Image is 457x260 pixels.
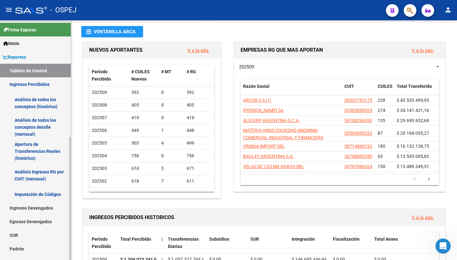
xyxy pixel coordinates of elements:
div: 392 [187,89,207,96]
button: Ir a la pág. [407,211,439,223]
span: EMPRESAS RG QUE MAS APORTAN [241,47,323,53]
div: 0 [161,114,182,121]
a: Ir a la pág. [188,48,209,53]
span: 202502 [92,179,107,184]
span: 202503 [92,166,107,171]
a: Ir a la pág. [412,48,434,53]
mat-icon: person [444,6,452,14]
span: Transferencias Diarias [168,237,199,249]
span: 30708266430 [344,118,372,123]
span: SUR [250,237,259,242]
div: 756 [187,152,207,159]
span: Reportes [3,54,26,61]
span: 202507 [92,115,107,120]
div: 3 [161,165,182,172]
div: 392 [131,89,156,96]
span: 202504 [92,153,107,158]
div: 405 [187,101,207,109]
span: Total Percibido [120,237,151,242]
span: 30714866733 [344,144,372,149]
span: Integración [292,237,315,242]
mat-icon: menu [5,6,13,14]
span: # RG [187,69,196,74]
span: CUILES [378,84,393,89]
iframe: Intercom live chat [435,238,451,254]
datatable-header-cell: | [159,232,165,253]
datatable-header-cell: Subsidios [207,232,248,253]
div: 4 [161,140,182,147]
div: 0 [161,101,182,109]
div: 0 [161,89,182,96]
span: 135 [378,118,385,123]
div: 674 [131,165,156,172]
span: 30505839222 [344,131,372,136]
span: $ 29.690.632,68 [397,118,429,123]
button: Ir a la pág. [182,44,215,56]
span: VELAS DE LOS MILAGROS SRL [243,164,304,169]
span: ARCOR S A I C [243,98,271,103]
span: BAGLEY ARGENTINA S.A. [243,154,294,159]
a: go to next page [423,176,435,183]
div: 0 [161,152,182,159]
button: Ventanilla ARCA [81,26,143,37]
datatable-header-cell: CUILES [375,80,394,101]
datatable-header-cell: Período Percibido [89,65,129,86]
div: 618 [131,178,156,185]
datatable-header-cell: # CUILES Nuevos [129,65,159,86]
datatable-header-cell: # RG [184,65,209,86]
span: CUIT [344,84,354,89]
div: 7 [161,178,182,185]
datatable-header-cell: SUR [248,232,289,253]
span: 228 [378,98,385,103]
span: Razón Social [243,84,269,89]
div: 419 [131,114,156,121]
span: 30708895780 [344,154,372,159]
datatable-header-cell: Período Percibido [89,232,118,253]
span: 274 [378,108,385,113]
span: INGRESOS PERCIBIDOS HISTORICOS [89,214,174,220]
span: VRINDA IMPORT SRL [243,144,285,149]
span: Total Anses [374,237,398,242]
span: $ 34.141.421,16 [397,108,429,113]
span: 87 [378,131,383,136]
span: 202501 [92,191,107,196]
span: - OSPEJ [50,3,76,17]
span: Firma Express [3,26,36,33]
span: Período Percibido [92,237,111,249]
span: $ 43.520.499,93 [397,98,429,103]
div: 503 [131,140,156,147]
span: 202505 [92,140,107,146]
span: Total Transferido [397,84,432,89]
div: 664 [187,190,207,198]
a: go to previous page [409,176,421,183]
div: 667 [131,190,156,198]
datatable-header-cell: Total Percibido [118,232,159,253]
span: # CUILES Nuevos [131,69,150,81]
span: $ 20.194.035,27 [397,131,429,136]
span: 202508 [92,102,107,107]
span: 150 [378,164,385,169]
span: Inicio [3,40,19,47]
span: [PERSON_NAME] SA [243,108,283,113]
span: NUEVOS APORTANTES [89,47,142,53]
span: $ 13.488.349,31 [397,164,429,169]
span: 202509 [239,64,254,70]
div: 671 [187,165,207,172]
datatable-header-cell: # MT [159,65,184,86]
span: 202509 [92,90,107,95]
div: 499 [187,140,207,147]
span: MATERIA HNOS SOCIEDAD ANONIMA COMERCIAL INDUSTRIAL Y FINANCIERA [243,128,323,140]
div: 419 [187,114,207,121]
span: 30502793175 [344,98,372,103]
span: 33503850929 [344,108,372,113]
datatable-header-cell: Razón Social [241,80,342,101]
span: 202506 [92,128,107,133]
datatable-header-cell: Integración [289,232,330,253]
datatable-header-cell: Total Transferido [394,80,439,101]
span: $ 13.545.095,82 [397,154,429,159]
datatable-header-cell: Fiscalización [330,232,372,253]
datatable-header-cell: CUIT [342,80,375,101]
div: 1 [161,127,182,134]
div: 3 [161,190,182,198]
span: | [162,237,163,242]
